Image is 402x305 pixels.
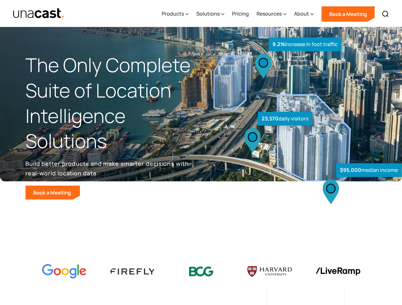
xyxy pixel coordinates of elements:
[316,268,360,275] img: liveramp logo
[196,1,224,27] div: Solutions
[179,262,223,281] img: BCG logo
[294,10,309,17] div: About
[25,186,80,200] a: Book a Meeting
[272,41,285,48] strong: 9.2%
[25,52,201,154] h1: The Only Complete Suite of Location Intelligence Solutions
[257,1,286,27] div: Resources
[258,112,312,125] div: daily visitors
[247,264,292,279] img: Harvard U logo
[13,8,65,19] img: Unacast text logo
[340,166,361,173] strong: $95,000
[196,10,220,17] div: Solutions
[42,264,87,279] img: Google logo Color
[336,163,402,177] div: median income
[110,268,155,274] img: Firefly Advertising logo
[321,6,375,22] a: Book a Meeting
[232,1,249,27] a: Pricing
[262,115,279,122] strong: 23,570
[162,10,184,17] div: Products
[269,37,342,51] div: increase in foot traffic
[25,159,191,178] p: Build better products and make smarter decisions with real-world location data.
[382,10,389,18] img: Search icon
[13,8,65,19] a: home
[162,1,189,27] div: Products
[257,10,282,17] div: Resources
[294,1,314,27] div: About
